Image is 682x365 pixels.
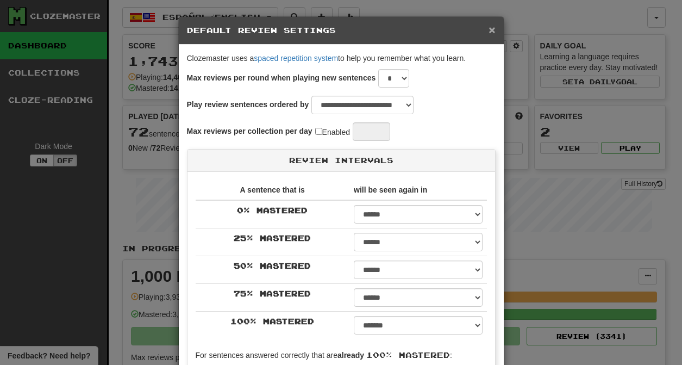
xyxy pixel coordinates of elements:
th: A sentence that is [196,180,350,200]
div: Review Intervals [187,150,495,172]
strong: already [337,351,364,360]
label: 50 % Mastered [234,261,311,271]
label: 25 % Mastered [234,233,311,244]
p: Clozemaster uses a to help you remember what you learn. [187,53,496,64]
label: 0 % Mastered [237,205,308,216]
h5: Default Review Settings [187,25,496,36]
label: Max reviews per round when playing new sentences [187,72,376,83]
th: will be seen again in [349,180,486,200]
label: Max reviews per collection per day [187,126,312,137]
input: Enabled [315,128,322,135]
label: Enabled [315,126,350,138]
label: 75 % Mastered [234,288,311,299]
button: Close [489,24,495,35]
span: × [489,23,495,36]
p: For sentences answered correctly that are : [196,350,487,361]
span: 100% Mastered [366,350,450,360]
label: 100 % Mastered [230,316,314,327]
label: Play review sentences ordered by [187,99,309,110]
a: spaced repetition system [254,54,338,63]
